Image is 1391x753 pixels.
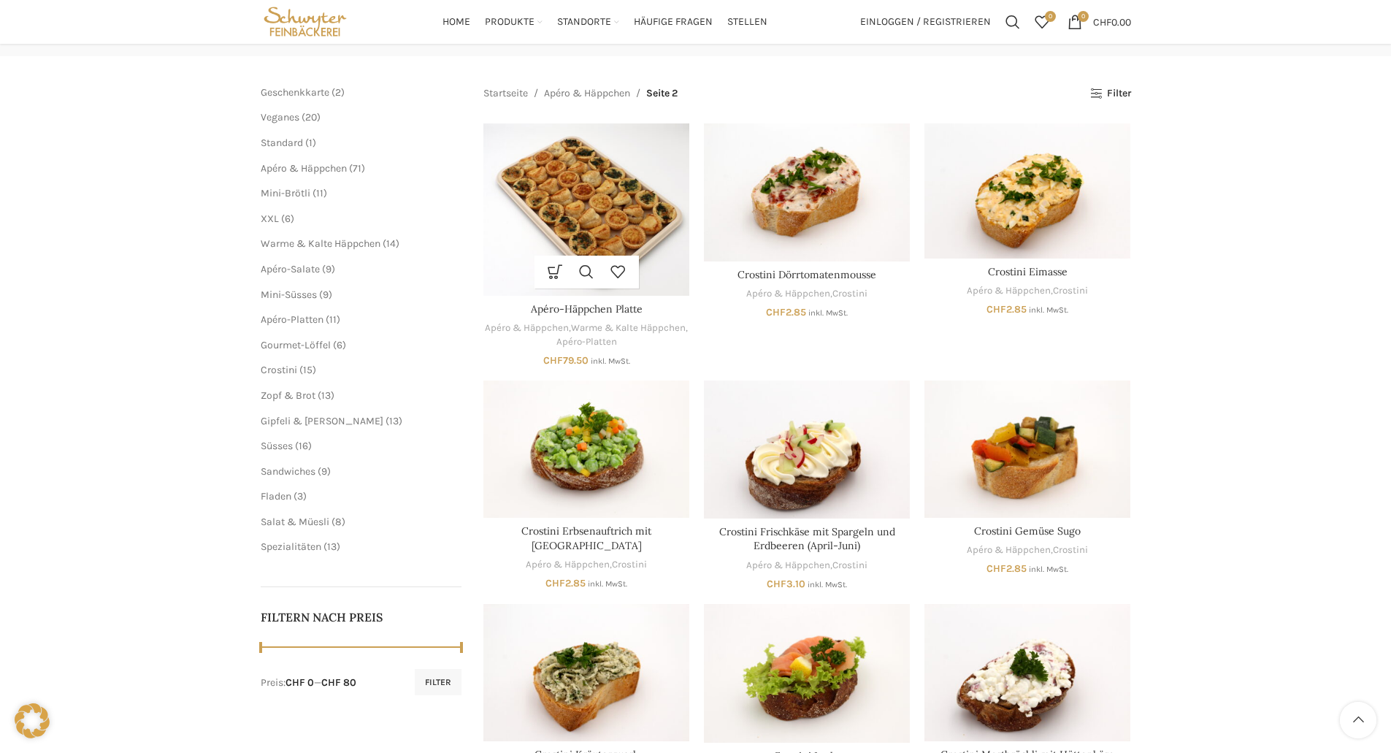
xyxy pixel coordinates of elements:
a: Einloggen / Registrieren [853,7,998,37]
bdi: 2.85 [766,306,806,318]
span: Apéro & Häppchen [261,162,347,175]
div: Preis: — [261,676,356,690]
a: Apéro-Platten [261,313,323,326]
a: Sandwiches [261,465,315,478]
span: Warme & Kalte Häppchen [261,237,380,250]
span: 1 [309,137,313,149]
a: Filter [1090,88,1130,100]
a: Crostini Gemüse Sugo [974,524,1081,538]
a: Crostini [261,364,297,376]
span: 16 [299,440,308,452]
bdi: 2.85 [986,303,1027,316]
span: CHF [767,578,786,590]
nav: Breadcrumb [483,85,678,102]
button: Filter [415,669,461,695]
a: Apéro & Häppchen [485,321,569,335]
bdi: 2.85 [986,562,1027,575]
a: Apéro-Häppchen Platte [483,123,689,296]
a: Apéro & Häppchen [967,284,1051,298]
a: Crostini Eimasse [924,123,1130,258]
a: Apéro-Häppchen Platte [531,302,643,316]
span: 15 [303,364,313,376]
a: Fladen [261,490,291,502]
a: Geschenkkarte [261,86,329,99]
span: CHF [543,354,563,367]
a: Mini-Süsses [261,288,317,301]
a: Standorte [557,7,619,37]
a: Süsses [261,440,293,452]
bdi: 2.85 [545,577,586,589]
a: Crostini Eimasse [988,265,1068,278]
bdi: 79.50 [543,354,589,367]
a: Crostini Frischkäse mit Spargeln und Erdbeeren (April-Juni) [719,525,895,553]
span: 13 [321,389,331,402]
h5: Filtern nach Preis [261,609,462,625]
a: Crostini [1053,543,1088,557]
a: Zopf & Brot [261,389,315,402]
span: 0 [1078,11,1089,22]
a: Produkte [485,7,543,37]
span: CHF [766,306,786,318]
span: CHF 80 [321,676,356,689]
a: Apéro & Häppchen [544,85,630,102]
span: Standorte [557,15,611,29]
a: Site logo [261,15,350,27]
a: Warme & Kalte Häppchen [571,321,686,335]
small: inkl. MwSt. [808,308,848,318]
a: Crostini Kräuterquark [483,604,689,741]
span: 11 [316,187,323,199]
span: 9 [323,288,329,301]
a: Salat & Müesli [261,516,329,528]
span: 3 [297,490,303,502]
a: Crostini [1053,284,1088,298]
a: Crostini Dörrtomatenmousse [737,268,876,281]
div: , [924,543,1130,557]
a: Gourmet-Löffel [261,339,331,351]
a: Crostini [832,287,867,301]
small: inkl. MwSt. [808,580,847,589]
a: Crostini Frischkäse mit Spargeln und Erdbeeren (April-Juni) [704,381,910,519]
small: inkl. MwSt. [1029,305,1068,315]
a: Standard [261,137,303,149]
bdi: 3.10 [767,578,805,590]
a: Stellen [727,7,767,37]
span: 6 [285,213,291,225]
a: Crostini Lachs [704,604,910,743]
a: Crostini [832,559,867,573]
a: Startseite [483,85,528,102]
a: In den Warenkorb legen: „Apéro-Häppchen Platte“ [540,256,571,288]
a: Crostini Mostbröckli mit Hüttenkäse [924,604,1130,741]
a: Crostini Erbsenauftrich mit [GEOGRAPHIC_DATA] [521,524,651,552]
a: XXL [261,213,279,225]
div: , [924,284,1130,298]
span: 6 [337,339,342,351]
a: Spezialitäten [261,540,321,553]
a: Suchen [998,7,1027,37]
a: Apéro-Salate [261,263,320,275]
a: Häufige Fragen [634,7,713,37]
div: , [704,559,910,573]
span: CHF 0 [286,676,314,689]
a: Apéro & Häppchen [746,287,830,301]
span: 8 [335,516,342,528]
bdi: 0.00 [1093,15,1131,28]
span: 0 [1045,11,1056,22]
a: Schnellansicht [571,256,602,288]
a: Gipfeli & [PERSON_NAME] [261,415,383,427]
div: , [483,558,689,572]
div: Meine Wunschliste [1027,7,1057,37]
span: CHF [545,577,565,589]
